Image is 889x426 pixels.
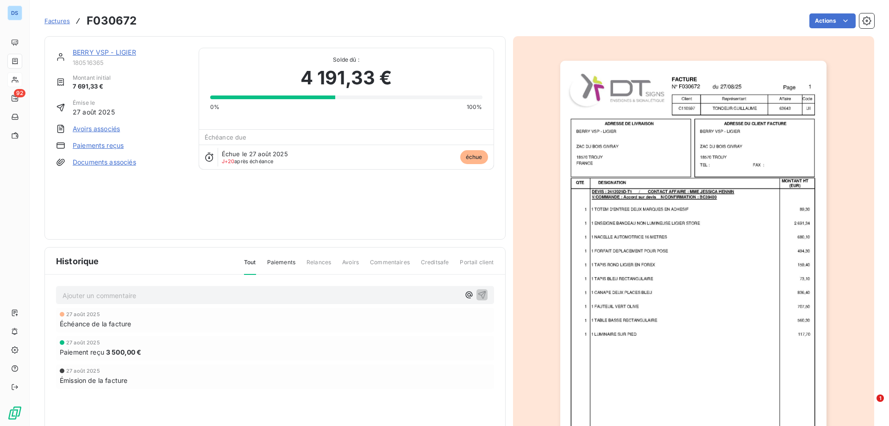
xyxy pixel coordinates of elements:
[44,16,70,25] a: Factures
[73,124,120,134] a: Avoirs associés
[858,394,880,417] iframe: Intercom live chat
[73,141,124,150] a: Paiements reçus
[73,82,111,91] span: 7 691,33 €
[307,258,331,274] span: Relances
[244,258,256,275] span: Tout
[205,134,247,141] span: Échéance due
[210,56,482,64] span: Solde dû :
[56,255,99,267] span: Historique
[7,6,22,20] div: DS
[222,150,288,158] span: Échue le 27 août 2025
[60,319,131,329] span: Échéance de la facture
[210,103,219,111] span: 0%
[809,13,856,28] button: Actions
[66,340,100,345] span: 27 août 2025
[301,64,392,92] span: 4 191,33 €
[73,107,115,117] span: 27 août 2025
[14,89,25,97] span: 92
[876,394,884,402] span: 1
[73,158,136,167] a: Documents associés
[7,406,22,420] img: Logo LeanPay
[421,258,449,274] span: Creditsafe
[467,103,482,111] span: 100%
[66,312,100,317] span: 27 août 2025
[370,258,410,274] span: Commentaires
[267,258,295,274] span: Paiements
[60,375,127,385] span: Émission de la facture
[460,150,488,164] span: échue
[342,258,359,274] span: Avoirs
[44,17,70,25] span: Factures
[73,48,136,56] a: BERRY VSP - LIGIER
[460,258,494,274] span: Portail client
[73,99,115,107] span: Émise le
[87,13,137,29] h3: F030672
[106,347,142,357] span: 3 500,00 €
[222,159,274,164] span: après échéance
[66,368,100,374] span: 27 août 2025
[73,59,188,66] span: 180516365
[60,347,104,357] span: Paiement reçu
[73,74,111,82] span: Montant initial
[222,158,235,165] span: J+20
